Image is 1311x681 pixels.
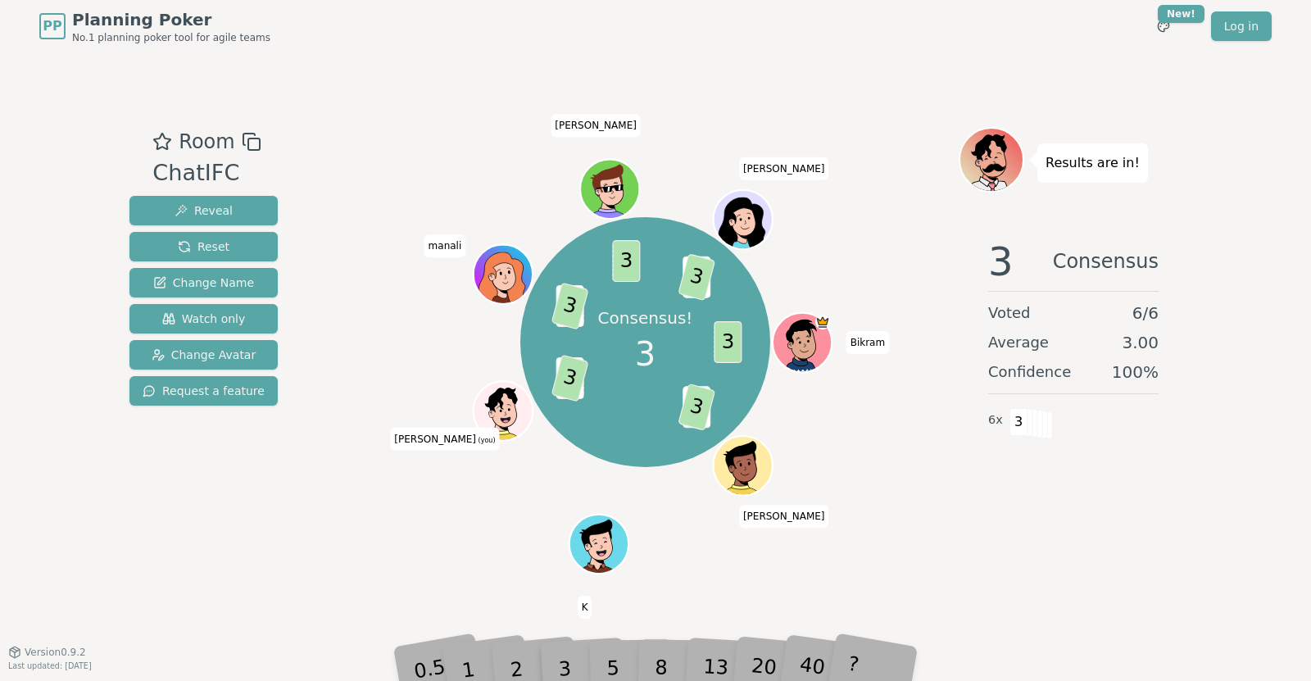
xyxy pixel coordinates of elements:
[1122,331,1159,354] span: 3.00
[551,283,589,330] span: 3
[556,285,584,327] span: 2
[1053,242,1159,281] span: Consensus
[175,202,233,219] span: Reveal
[152,347,256,363] span: Change Avatar
[683,257,711,298] span: 2
[1046,152,1140,175] p: Results are in!
[153,275,254,291] span: Change Name
[72,8,270,31] span: Planning Poker
[424,234,466,257] span: Click to change your name
[1149,11,1178,41] button: New!
[43,16,61,36] span: PP
[129,268,278,297] button: Change Name
[678,384,716,431] span: 3
[8,661,92,670] span: Last updated: [DATE]
[129,376,278,406] button: Request a feature
[178,238,229,255] span: Reset
[129,232,278,261] button: Reset
[846,331,890,354] span: Click to change your name
[556,357,584,399] span: 2
[551,114,641,137] span: Click to change your name
[25,646,86,659] span: Version 0.9.2
[476,437,496,444] span: (you)
[988,242,1014,281] span: 3
[72,31,270,44] span: No.1 planning poker tool for agile teams
[714,321,742,363] span: 3
[551,355,589,402] span: 3
[179,127,234,157] span: Room
[739,157,829,180] span: Click to change your name
[1132,302,1159,325] span: 6 / 6
[1112,361,1159,384] span: 100 %
[815,315,830,329] span: Bikram is the host
[613,241,641,283] span: 3
[1211,11,1272,41] a: Log in
[578,596,592,619] span: Click to change your name
[129,304,278,334] button: Watch only
[39,8,270,44] a: PPPlanning PokerNo.1 planning poker tool for agile teams
[988,361,1071,384] span: Confidence
[129,340,278,370] button: Change Avatar
[152,127,172,157] button: Add as favourite
[129,196,278,225] button: Reveal
[988,411,1003,429] span: 6 x
[678,254,716,302] span: 3
[739,505,829,528] span: Click to change your name
[475,383,531,438] button: Click to change your avatar
[635,329,655,379] span: 3
[988,331,1049,354] span: Average
[683,387,711,429] span: 2
[1009,408,1028,436] span: 3
[152,157,261,190] div: ChatIFC
[143,383,265,399] span: Request a feature
[8,646,86,659] button: Version0.9.2
[598,306,693,329] p: Consensus!
[988,302,1031,325] span: Voted
[390,428,499,451] span: Click to change your name
[1158,5,1204,23] div: New!
[162,311,246,327] span: Watch only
